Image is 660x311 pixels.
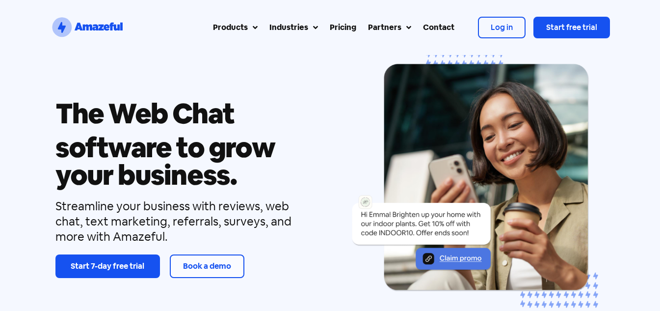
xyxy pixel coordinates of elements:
[71,261,144,271] span: Start 7-day free trial
[546,22,597,32] span: Start free trial
[423,22,454,33] div: Contact
[269,22,308,33] div: Industries
[533,17,610,38] a: Start free trial
[324,16,362,39] a: Pricing
[207,16,264,39] a: Products
[264,16,324,39] a: Industries
[478,17,526,38] a: Log in
[417,16,460,39] a: Contact
[55,198,317,245] div: Streamline your business with reviews, web chat, text marketing, referrals, surveys, and more wit...
[362,16,417,39] a: Partners
[213,22,248,33] div: Products
[55,97,104,130] span: The
[55,134,317,189] h1: software to grow your business.
[51,16,124,39] a: SVG link
[55,254,160,278] a: Start 7-day free trial
[170,254,244,278] a: Book a demo
[330,22,356,33] div: Pricing
[368,22,401,33] div: Partners
[183,261,231,271] span: Book a demo
[491,22,513,32] span: Log in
